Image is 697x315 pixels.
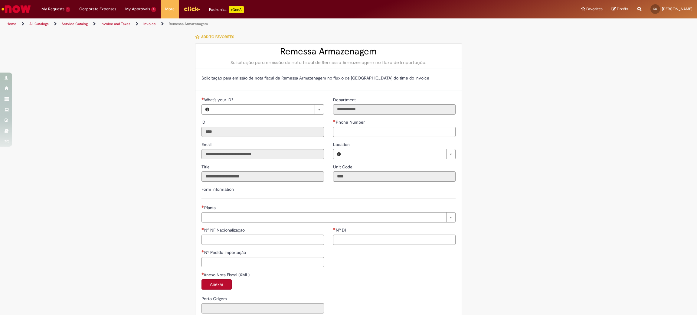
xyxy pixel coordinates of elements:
span: Campo obrigatório [201,272,204,275]
p: Solicitação para emissão de nota fiscal de Remessa Armazenagem no flux.o de [GEOGRAPHIC_DATA] do ... [201,75,456,81]
span: Anexo Nota Fiscal (XML) [204,272,251,278]
button: Location, Preview this record [333,149,344,159]
span: Nº DI [336,227,347,233]
label: Read only - Department [333,97,357,103]
span: Corporate Expenses [79,6,116,12]
a: Clear field Location [344,149,455,159]
input: Title [201,171,324,182]
input: Phone Number [333,127,456,137]
div: Padroniza [209,6,244,13]
h2: Remessa Armazenagem [201,47,456,57]
span: Required [201,97,204,100]
input: Department [333,104,456,115]
img: ServiceNow [1,3,32,15]
span: Required [333,228,336,230]
a: Remessa Armazenagem [169,21,208,26]
input: Nº NF Nacionalização [201,235,324,245]
span: Nº Pedido Importação [204,250,247,255]
button: Add to favorites [195,31,237,43]
a: Invoice and Taxes [101,21,130,26]
a: Clear field What's your ID? [213,105,324,114]
a: Service Catalog [62,21,88,26]
a: Invoice [143,21,156,26]
label: Form Information [201,187,234,192]
label: Read only - Unit Code [333,164,354,170]
input: Unit Code [333,171,456,182]
span: Required - What's your ID? [204,97,234,102]
span: [PERSON_NAME] [662,6,692,11]
span: Add to favorites [201,34,234,39]
span: Required [201,205,204,208]
label: Read only - Title [201,164,211,170]
span: 1 [66,7,70,12]
button: What's your ID?, Preview this record [202,105,213,114]
input: ID [201,127,324,137]
div: Solicitação para emissão de nota fiscal de Remessa Armazenagem no fluxo de Importação. [201,60,456,66]
img: click_logo_yellow_360x200.png [184,4,200,13]
span: 4 [151,7,156,12]
input: Porto Origem [201,303,324,313]
span: My Approvals [125,6,150,12]
span: Required [201,250,204,252]
span: Read only - Email [201,142,213,147]
label: Read only - ID [201,119,207,125]
a: Clear field Planta [201,212,456,222]
span: My Requests [41,6,64,12]
span: Required - Planta [204,205,217,210]
a: Drafts [612,6,628,12]
span: Phone Number [336,119,366,125]
span: Drafts [617,6,628,12]
button: Anexar [201,279,232,290]
span: Nº NF Nacionalização [204,227,246,233]
input: Nº Pedido Importação [201,257,324,267]
span: Required [201,228,204,230]
input: Email [201,149,324,159]
span: More [165,6,175,12]
span: Required [333,120,336,122]
p: +GenAi [229,6,244,13]
input: Nº DI [333,235,456,245]
a: All Catalogs [29,21,49,26]
span: Location [333,142,351,147]
ul: Page breadcrumbs [5,18,460,30]
span: RS [653,7,657,11]
label: Read only - Email [201,141,213,148]
span: Read only - Porto Origem [201,296,228,301]
span: Favorites [586,6,603,12]
a: Home [7,21,16,26]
